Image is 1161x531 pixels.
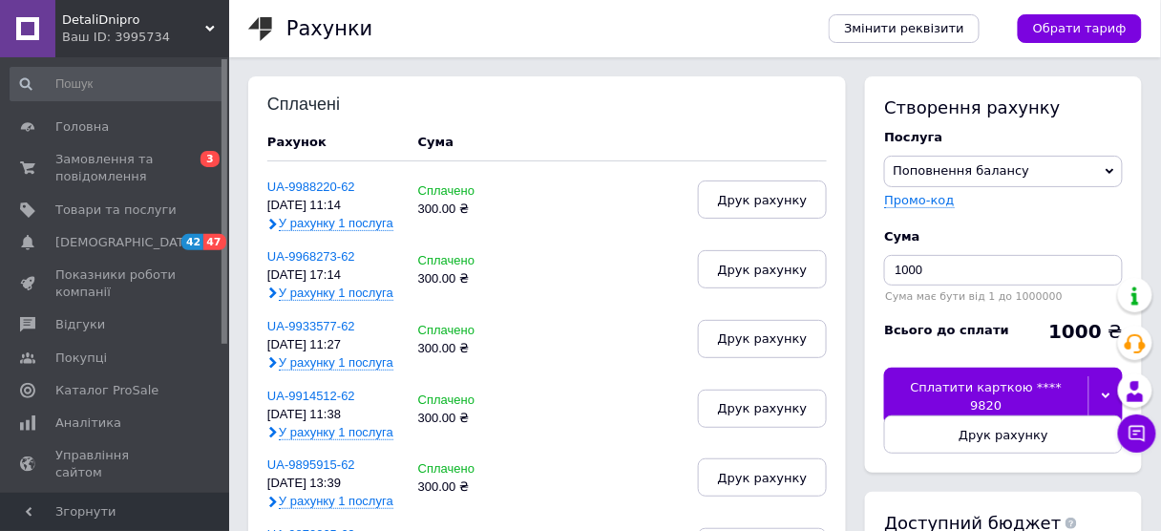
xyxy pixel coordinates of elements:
h1: Рахунки [286,17,372,40]
div: 300.00 ₴ [418,202,508,217]
div: ₴ [1048,322,1123,341]
a: UA-9914512-62 [267,389,355,403]
button: Друк рахунку [884,415,1123,454]
div: Створення рахунку [884,96,1123,119]
div: Послуга [884,129,1123,146]
div: Сплачено [418,393,508,408]
span: [DEMOGRAPHIC_DATA] [55,234,197,251]
span: Аналітика [55,414,121,432]
div: [DATE] 11:38 [267,408,399,422]
span: Обрати тариф [1033,20,1127,37]
span: Відгуки [55,316,105,333]
span: Каталог ProSale [55,382,158,399]
div: [DATE] 13:39 [267,477,399,491]
div: 300.00 ₴ [418,480,508,495]
span: Покупці [55,350,107,367]
div: Cума [884,228,1123,245]
span: Показники роботи компанії [55,266,177,301]
button: Друк рахунку [698,320,828,358]
span: Друк рахунку [718,263,808,277]
div: [DATE] 11:27 [267,338,399,352]
span: Друк рахунку [718,401,808,415]
div: [DATE] 11:14 [267,199,399,213]
div: Сплачено [418,462,508,477]
span: У рахунку 1 послуга [279,355,393,371]
button: Друк рахунку [698,390,828,428]
span: Друк рахунку [718,193,808,207]
div: Сплачено [418,254,508,268]
span: Головна [55,118,109,136]
div: 300.00 ₴ [418,412,508,426]
div: Рахунок [267,134,399,151]
span: Друк рахунку [959,428,1048,442]
span: DetaliDnipro [62,11,205,29]
div: Cума [418,134,454,151]
span: Друк рахунку [718,471,808,485]
div: [DATE] 17:14 [267,268,399,283]
div: 300.00 ₴ [418,272,508,287]
span: У рахунку 1 послуга [279,494,393,509]
div: Сплачено [418,184,508,199]
a: Обрати тариф [1018,14,1142,43]
div: 300.00 ₴ [418,342,508,356]
span: У рахунку 1 послуга [279,286,393,301]
span: Управління сайтом [55,447,177,481]
span: Поповнення балансу [893,163,1029,178]
a: UA-9933577-62 [267,319,355,333]
a: UA-9988220-62 [267,180,355,194]
span: 3 [201,151,220,167]
div: Всього до сплати [884,322,1009,339]
div: Сплачено [418,324,508,338]
span: 47 [203,234,225,250]
div: Ваш ID: 3995734 [62,29,229,46]
span: Замовлення та повідомлення [55,151,177,185]
span: Змінити реквізити [844,20,964,37]
button: Друк рахунку [698,458,828,497]
button: Друк рахунку [698,181,828,219]
div: Сплачені [267,96,392,115]
input: Пошук [10,67,225,101]
span: Товари та послуги [55,202,177,219]
span: Друк рахунку [718,331,808,346]
a: UA-9895915-62 [267,457,355,472]
span: У рахунку 1 послуга [279,425,393,440]
span: 42 [181,234,203,250]
div: Сума має бути від 1 до 1000000 [884,290,1123,303]
input: Введіть суму [884,255,1123,286]
div: Сплатити карткою **** 9820 [884,368,1087,425]
a: Змінити реквізити [829,14,980,43]
b: 1000 [1048,320,1102,343]
label: Промо-код [884,193,954,207]
a: UA-9968273-62 [267,249,355,264]
span: У рахунку 1 послуга [279,216,393,231]
button: Друк рахунку [698,250,828,288]
button: Чат з покупцем [1118,414,1156,453]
